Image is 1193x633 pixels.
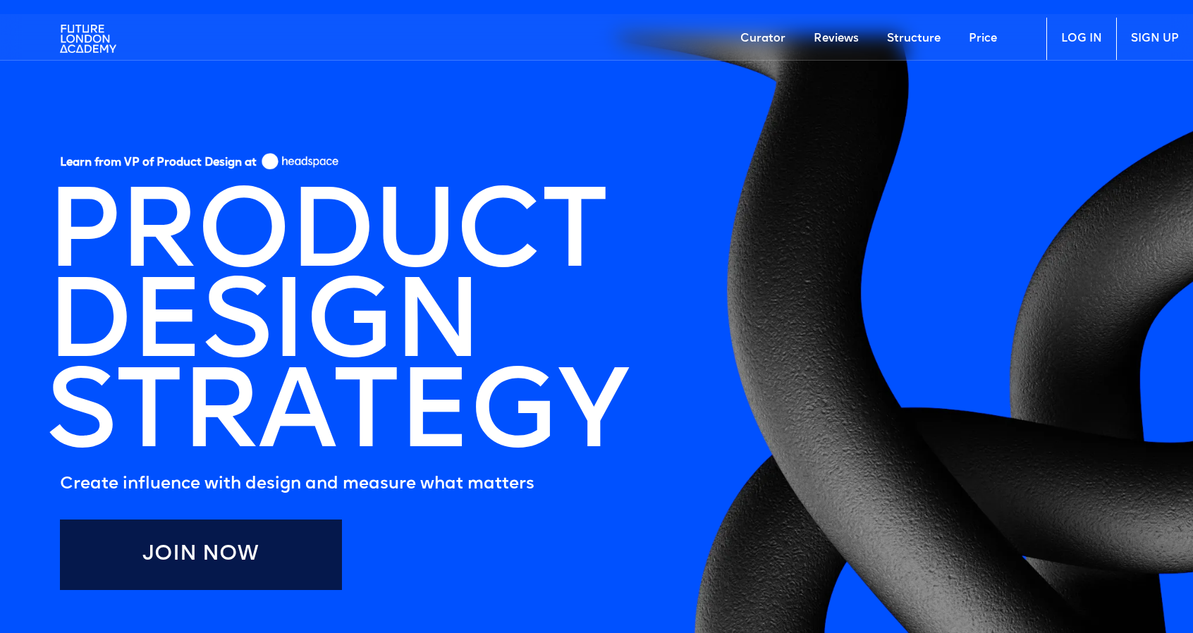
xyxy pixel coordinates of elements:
h1: PRODUCT DESIGN STRATEGY [46,192,627,463]
a: Structure [873,18,955,60]
a: Price [955,18,1011,60]
a: LOG IN [1046,18,1116,60]
h5: Learn from VP of Product Design at [60,156,257,175]
a: Curator [726,18,800,60]
a: Reviews [800,18,873,60]
a: Join Now [60,520,342,590]
a: SIGN UP [1116,18,1193,60]
h5: Create influence with design and measure what matters [60,470,627,498]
